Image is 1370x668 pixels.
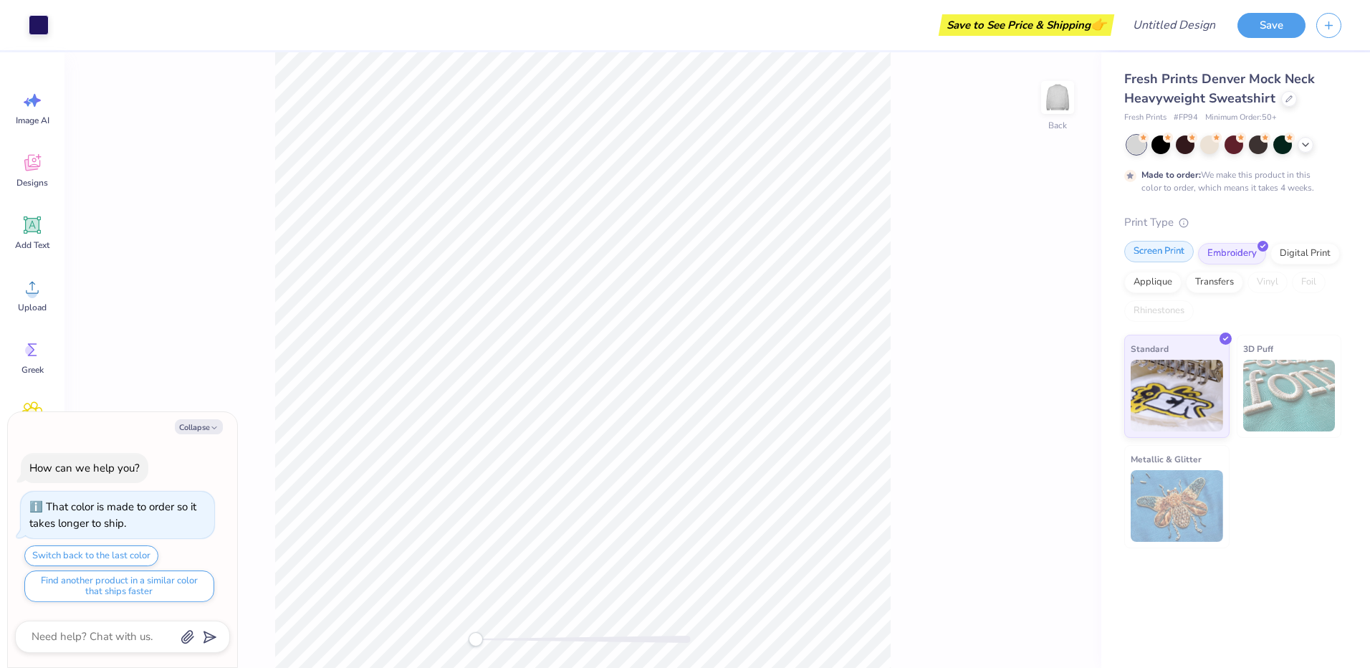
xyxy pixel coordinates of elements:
[1131,341,1169,356] span: Standard
[1124,112,1167,124] span: Fresh Prints
[1141,169,1201,181] strong: Made to order:
[18,302,47,313] span: Upload
[1270,243,1340,264] div: Digital Print
[175,419,223,434] button: Collapse
[1048,119,1067,132] div: Back
[1043,83,1072,112] img: Back
[1091,16,1106,33] span: 👉
[1131,470,1223,542] img: Metallic & Glitter
[16,177,48,189] span: Designs
[29,500,196,530] div: That color is made to order so it takes longer to ship.
[1243,360,1336,431] img: 3D Puff
[1205,112,1277,124] span: Minimum Order: 50 +
[1186,272,1243,293] div: Transfers
[21,364,44,376] span: Greek
[1247,272,1288,293] div: Vinyl
[469,632,483,646] div: Accessibility label
[1131,360,1223,431] img: Standard
[1174,112,1198,124] span: # FP94
[942,14,1111,36] div: Save to See Price & Shipping
[1124,241,1194,262] div: Screen Print
[1124,214,1341,231] div: Print Type
[1292,272,1326,293] div: Foil
[16,115,49,126] span: Image AI
[1121,11,1227,39] input: Untitled Design
[1141,168,1318,194] div: We make this product in this color to order, which means it takes 4 weeks.
[29,461,140,475] div: How can we help you?
[24,545,158,566] button: Switch back to the last color
[1124,272,1182,293] div: Applique
[1237,13,1306,38] button: Save
[1124,70,1315,107] span: Fresh Prints Denver Mock Neck Heavyweight Sweatshirt
[1243,341,1273,356] span: 3D Puff
[1198,243,1266,264] div: Embroidery
[15,239,49,251] span: Add Text
[1124,300,1194,322] div: Rhinestones
[24,571,214,602] button: Find another product in a similar color that ships faster
[1131,452,1202,467] span: Metallic & Glitter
